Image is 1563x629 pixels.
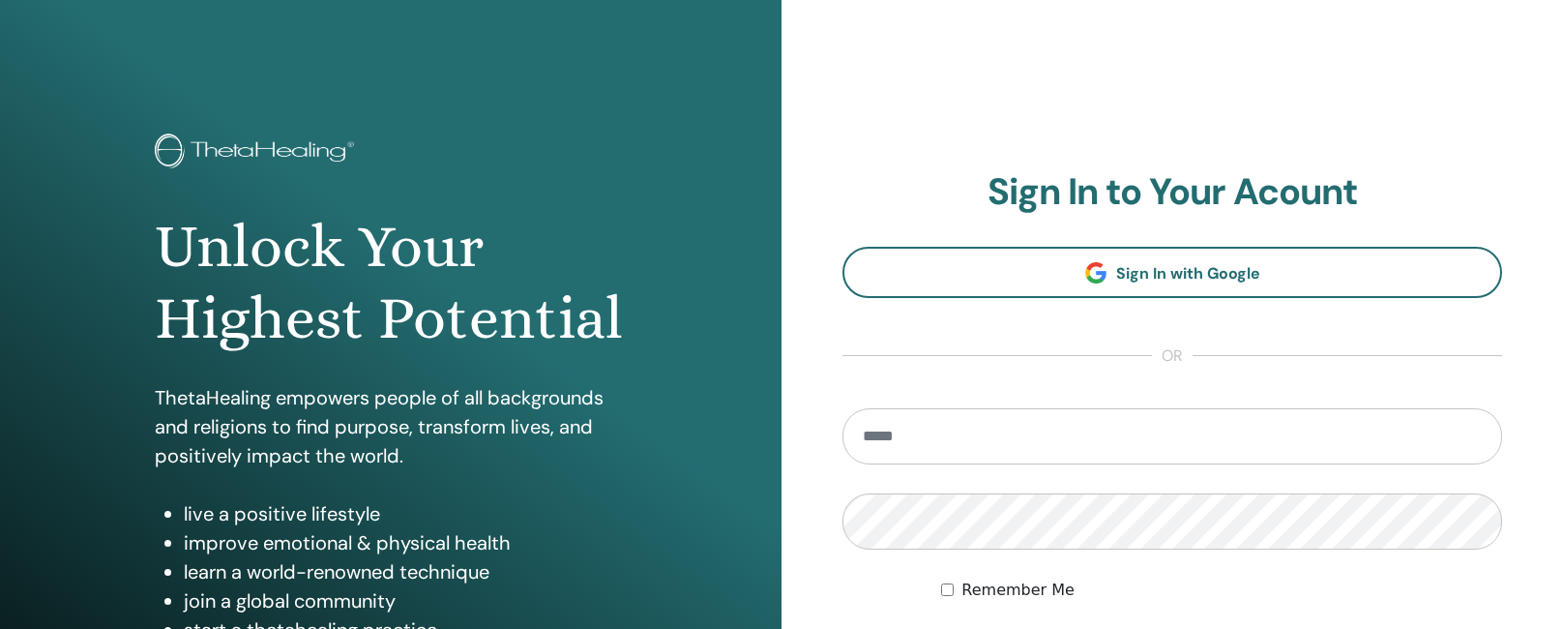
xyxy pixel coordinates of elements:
a: Sign In with Google [842,247,1502,298]
span: or [1152,344,1193,368]
h2: Sign In to Your Acount [842,170,1502,215]
li: improve emotional & physical health [184,528,628,557]
h1: Unlock Your Highest Potential [155,211,628,355]
li: learn a world-renowned technique [184,557,628,586]
li: join a global community [184,586,628,615]
p: ThetaHealing empowers people of all backgrounds and religions to find purpose, transform lives, a... [155,383,628,470]
span: Sign In with Google [1116,263,1260,284]
li: live a positive lifestyle [184,499,628,528]
label: Remember Me [961,579,1075,602]
div: Keep me authenticated indefinitely or until I manually logout [941,579,1502,602]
